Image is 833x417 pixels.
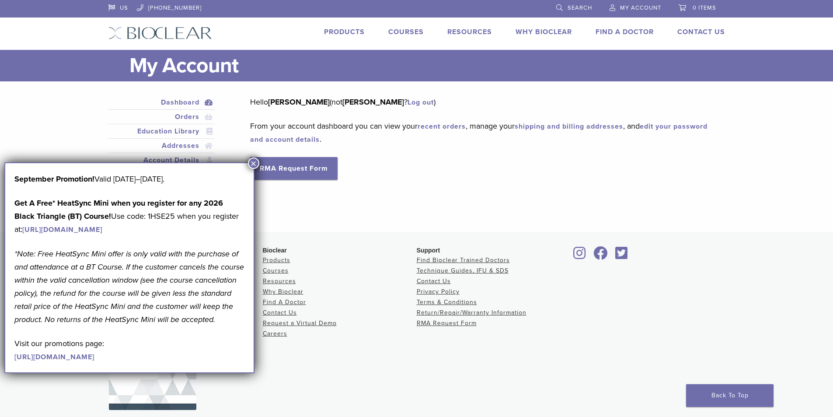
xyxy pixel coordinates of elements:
[14,198,223,221] strong: Get A Free* HeatSync Mini when you register for any 2026 Black Triangle (BT) Course!
[250,119,711,146] p: From your account dashboard you can view your , manage your , and .
[263,298,306,306] a: Find A Doctor
[693,4,716,11] span: 0 items
[14,172,244,186] p: Valid [DATE]–[DATE].
[417,319,477,327] a: RMA Request Form
[418,122,466,131] a: recent orders
[516,28,572,36] a: Why Bioclear
[14,174,94,184] b: September Promotion!
[417,267,509,274] a: Technique Guides, IFU & SDS
[110,97,213,108] a: Dashboard
[596,28,654,36] a: Find A Doctor
[268,97,330,107] strong: [PERSON_NAME]
[22,225,102,234] a: [URL][DOMAIN_NAME]
[342,97,404,107] strong: [PERSON_NAME]
[388,28,424,36] a: Courses
[568,4,592,11] span: Search
[110,126,213,137] a: Education Library
[263,330,287,337] a: Careers
[110,155,213,165] a: Account Details
[108,27,212,39] img: Bioclear
[263,319,337,327] a: Request a Virtual Demo
[250,95,711,109] p: Hello (not ? )
[129,50,725,81] h1: My Account
[515,122,623,131] a: shipping and billing addresses
[417,309,526,316] a: Return/Repair/Warranty Information
[263,309,297,316] a: Contact Us
[571,252,589,260] a: Bioclear
[14,249,244,324] em: *Note: Free HeatSync Mini offer is only valid with the purchase of and attendance at a BT Course....
[263,247,287,254] span: Bioclear
[417,298,477,306] a: Terms & Conditions
[263,267,289,274] a: Courses
[14,196,244,236] p: Use code: 1HSE25 when you register at:
[686,384,774,407] a: Back To Top
[263,288,303,295] a: Why Bioclear
[417,288,460,295] a: Privacy Policy
[110,140,213,151] a: Addresses
[408,98,434,107] a: Log out
[447,28,492,36] a: Resources
[248,158,259,169] button: Close
[591,252,611,260] a: Bioclear
[14,337,244,363] p: Visit our promotions page:
[108,95,215,207] nav: Account pages
[613,252,631,260] a: Bioclear
[250,157,338,180] a: RMA Request Form
[417,247,440,254] span: Support
[620,4,661,11] span: My Account
[417,277,451,285] a: Contact Us
[110,112,213,122] a: Orders
[417,256,510,264] a: Find Bioclear Trained Doctors
[263,256,290,264] a: Products
[263,277,296,285] a: Resources
[324,28,365,36] a: Products
[14,353,94,361] a: [URL][DOMAIN_NAME]
[677,28,725,36] a: Contact Us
